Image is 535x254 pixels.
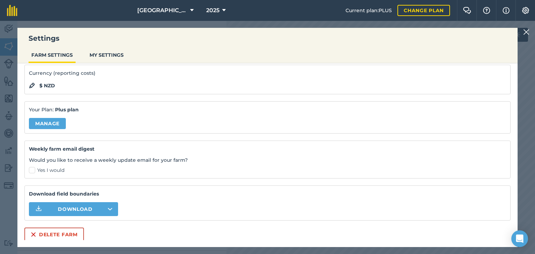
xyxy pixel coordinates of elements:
strong: Download field boundaries [29,190,506,198]
span: [GEOGRAPHIC_DATA] [137,6,187,15]
span: Current plan : PLUS [346,7,392,14]
a: Change plan [397,5,450,16]
img: svg+xml;base64,PHN2ZyB4bWxucz0iaHR0cDovL3d3dy53My5vcmcvMjAwMC9zdmciIHdpZHRoPSIxNiIgaGVpZ2h0PSIyNC... [31,230,36,239]
img: svg+xml;base64,PHN2ZyB4bWxucz0iaHR0cDovL3d3dy53My5vcmcvMjAwMC9zdmciIHdpZHRoPSIxOCIgaGVpZ2h0PSIyNC... [29,81,35,90]
button: Download [29,202,118,216]
p: Currency (reporting costs) [29,69,506,77]
strong: Plus plan [55,106,79,113]
p: Would you like to receive a weekly update email for your farm? [29,156,506,164]
button: MY SETTINGS [87,48,126,62]
img: fieldmargin Logo [7,5,17,16]
button: FARM SETTINGS [29,48,76,62]
p: Your Plan: [29,106,506,113]
img: Two speech bubbles overlapping with the left bubble in the forefront [463,7,471,14]
img: svg+xml;base64,PHN2ZyB4bWxucz0iaHR0cDovL3d3dy53My5vcmcvMjAwMC9zdmciIHdpZHRoPSIyMiIgaGVpZ2h0PSIzMC... [523,28,529,36]
strong: $ NZD [39,82,55,89]
label: Yes I would [29,167,506,174]
h4: Weekly farm email digest [29,145,506,153]
h3: Settings [17,33,518,43]
img: A cog icon [521,7,530,14]
img: A question mark icon [482,7,491,14]
span: Download [58,206,93,213]
button: Delete farm [24,228,84,241]
span: 2025 [206,6,219,15]
a: Manage [29,118,66,129]
div: Open Intercom Messenger [511,230,528,247]
img: svg+xml;base64,PHN2ZyB4bWxucz0iaHR0cDovL3d3dy53My5vcmcvMjAwMC9zdmciIHdpZHRoPSIxNyIgaGVpZ2h0PSIxNy... [503,6,510,15]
